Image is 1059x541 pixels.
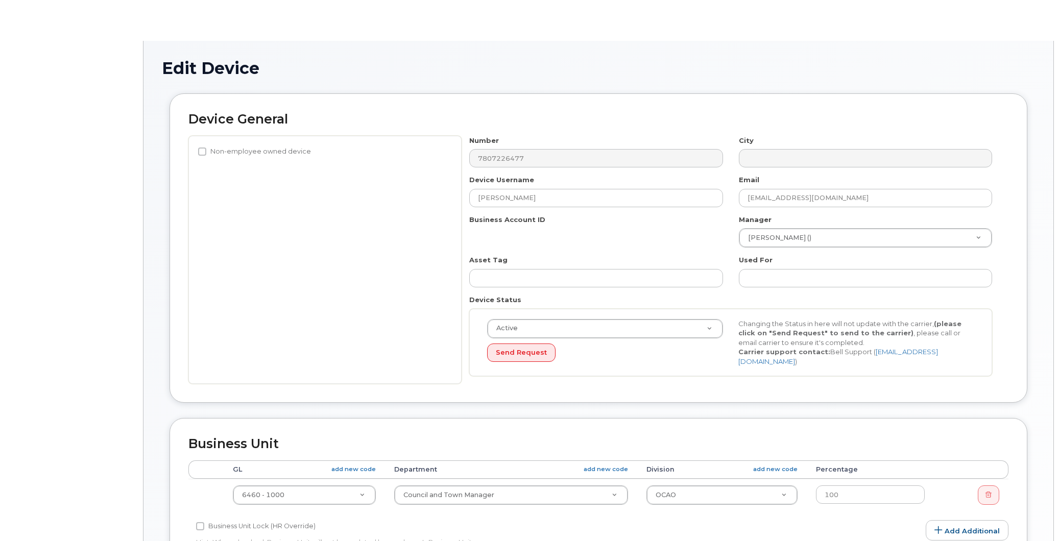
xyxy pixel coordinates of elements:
span: [PERSON_NAME] () [742,233,811,242]
th: GL [224,460,385,479]
span: Active [490,324,518,333]
a: [EMAIL_ADDRESS][DOMAIN_NAME] [738,348,938,365]
a: Council and Town Manager [395,486,628,504]
input: Non-employee owned device [198,147,206,156]
label: Asset Tag [469,255,508,265]
label: Device Status [469,295,521,305]
a: add new code [331,465,376,474]
span: 6460 - 1000 [242,491,284,499]
label: Business Unit Lock (HR Override) [196,520,316,532]
h2: Device General [188,112,1008,127]
th: Division [637,460,807,479]
strong: Carrier support contact: [738,348,830,356]
div: Changing the Status in here will not update with the carrier, , please call or email carrier to e... [731,319,982,366]
h1: Edit Device [162,59,1035,77]
label: Business Account ID [469,215,545,225]
input: Business Unit Lock (HR Override) [196,522,204,530]
a: Active [488,319,723,338]
a: OCAO [647,486,798,504]
button: Send Request [487,343,556,362]
label: Non-employee owned device [198,145,311,158]
a: 6460 - 1000 [233,486,375,504]
label: Used For [739,255,773,265]
a: add new code [584,465,628,474]
h2: Business Unit [188,437,1008,451]
span: Council and Town Manager [403,491,494,499]
label: Manager [739,215,772,225]
a: Add Additional [926,520,1008,540]
label: City [739,136,754,145]
th: Department [385,460,637,479]
a: add new code [753,465,798,474]
label: Device Username [469,175,534,185]
th: Percentage [807,460,934,479]
label: Number [469,136,499,145]
span: OCAO [656,491,676,499]
label: Email [739,175,759,185]
a: [PERSON_NAME] () [739,229,992,247]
